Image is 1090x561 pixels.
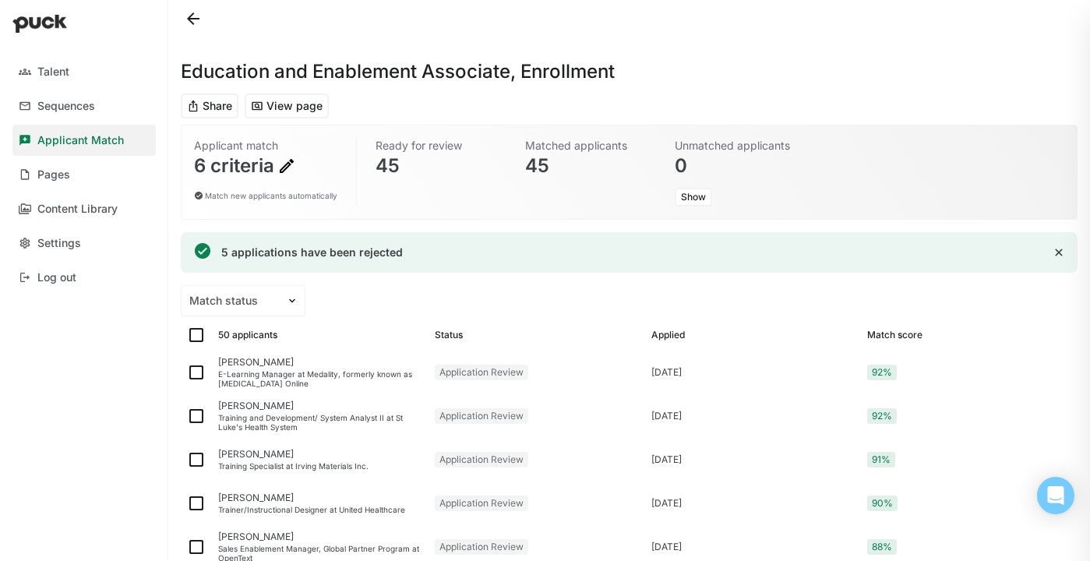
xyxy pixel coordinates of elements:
button: Show [675,188,712,206]
div: E-Learning Manager at Medality, formerly known as [MEDICAL_DATA] Online [218,369,422,388]
button: Share [181,93,238,118]
div: Status [435,330,463,340]
h1: Education and Enablement Associate, Enrollment [181,62,615,81]
div: Application Review [435,496,528,511]
div: 6 criteria [194,157,337,175]
div: 45 [525,157,653,175]
div: [DATE] [651,542,855,552]
div: Talent [37,65,69,79]
a: Talent [12,56,156,87]
div: Unmatched applicants [675,138,803,153]
a: Content Library [12,193,156,224]
div: Applicant Match [37,134,124,147]
div: Log out [37,271,76,284]
div: 0 [675,157,803,175]
div: 45 [376,157,503,175]
div: [DATE] [651,367,855,378]
div: Training Specialist at Irving Materials Inc. [218,461,422,471]
a: Settings [12,228,156,259]
div: Match score [867,330,922,340]
div: Matched applicants [525,138,653,153]
div: Applied [651,330,685,340]
div: Match new applicants automatically [194,188,337,203]
button: View page [245,93,329,118]
a: Pages [12,159,156,190]
div: Applicant match [194,138,337,153]
div: 91% [867,452,895,467]
div: [PERSON_NAME] [218,357,422,368]
div: Settings [37,237,81,250]
div: [DATE] [651,411,855,422]
div: [PERSON_NAME] [218,449,422,460]
a: Applicant Match [12,125,156,156]
div: 50 applicants [218,330,277,340]
div: Sequences [37,100,95,113]
div: Pages [37,168,70,182]
div: 92% [867,408,897,424]
div: [PERSON_NAME] [218,400,422,411]
div: Application Review [435,408,528,424]
div: [DATE] [651,454,855,465]
div: Open Intercom Messenger [1037,477,1074,514]
div: [DATE] [651,498,855,509]
div: 88% [867,539,897,555]
a: Sequences [12,90,156,122]
div: Content Library [37,203,118,216]
div: Application Review [435,365,528,380]
div: 90% [867,496,898,511]
div: [PERSON_NAME] [218,492,422,503]
div: [PERSON_NAME] [218,531,422,542]
div: Application Review [435,452,528,467]
div: 92% [867,365,897,380]
div: Ready for review [376,138,503,153]
div: 5 applications have been rejected [221,245,403,260]
div: Application Review [435,539,528,555]
div: Trainer/Instructional Designer at United Healthcare [218,505,422,514]
div: Training and Development/ System Analyst II at St Luke's Health System [218,413,422,432]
